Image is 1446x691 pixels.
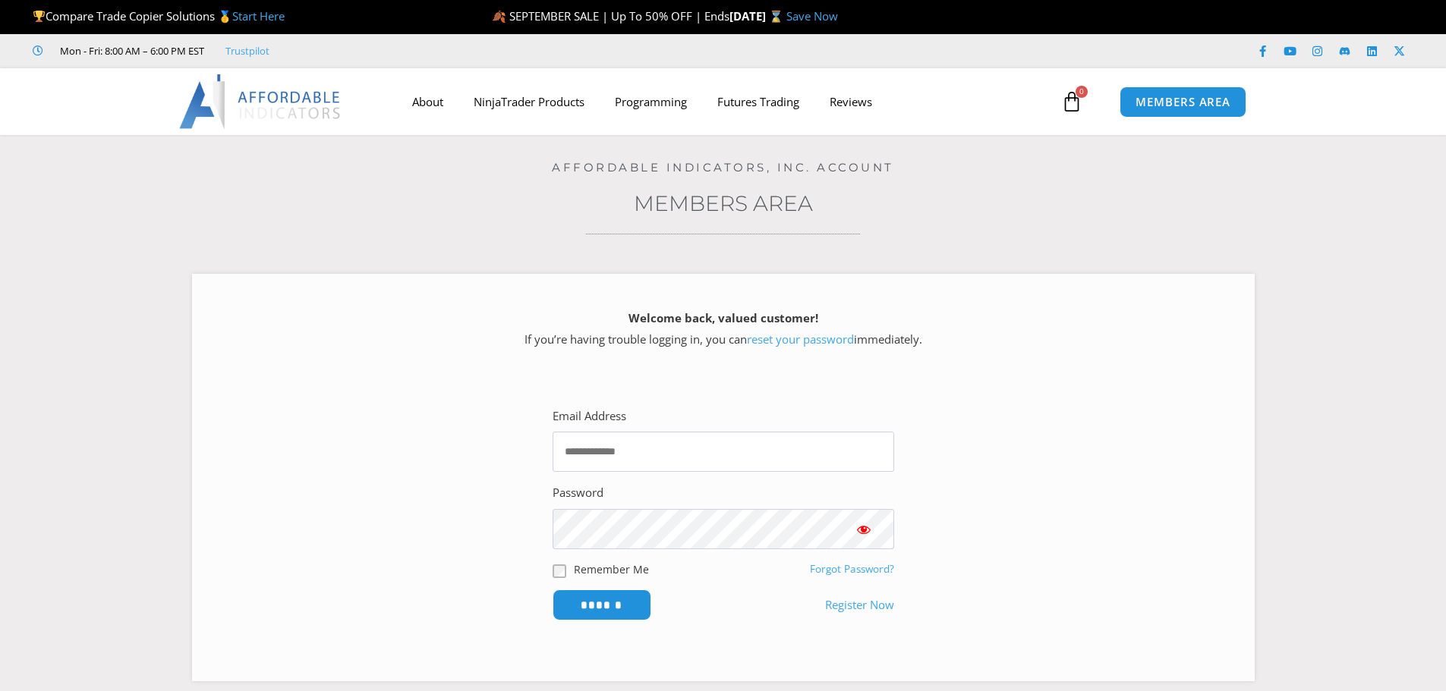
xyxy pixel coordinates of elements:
[33,11,45,22] img: 🏆
[225,42,269,60] a: Trustpilot
[232,8,285,24] a: Start Here
[702,84,814,119] a: Futures Trading
[574,561,649,577] label: Remember Me
[786,8,838,24] a: Save Now
[825,595,894,616] a: Register Now
[1136,96,1230,108] span: MEMBERS AREA
[1120,86,1246,118] a: MEMBERS AREA
[814,84,887,119] a: Reviews
[397,84,458,119] a: About
[33,8,285,24] span: Compare Trade Copier Solutions 🥇
[492,8,729,24] span: 🍂 SEPTEMBER SALE | Up To 50% OFF | Ends
[553,406,626,427] label: Email Address
[634,190,813,216] a: Members Area
[179,74,342,129] img: LogoAI | Affordable Indicators – NinjaTrader
[1038,80,1105,124] a: 0
[552,160,894,174] a: Affordable Indicators, Inc. Account
[553,482,603,504] label: Password
[747,331,854,347] a: reset your password
[600,84,702,119] a: Programming
[56,42,204,60] span: Mon - Fri: 8:00 AM – 6:00 PM EST
[458,84,600,119] a: NinjaTrader Products
[729,8,786,24] strong: [DATE] ⌛
[397,84,1057,119] nav: Menu
[1076,86,1088,98] span: 0
[833,509,894,549] button: Show password
[810,562,894,576] a: Forgot Password?
[219,308,1228,350] p: If you’re having trouble logging in, you can immediately.
[628,310,818,325] strong: Welcome back, valued customer!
